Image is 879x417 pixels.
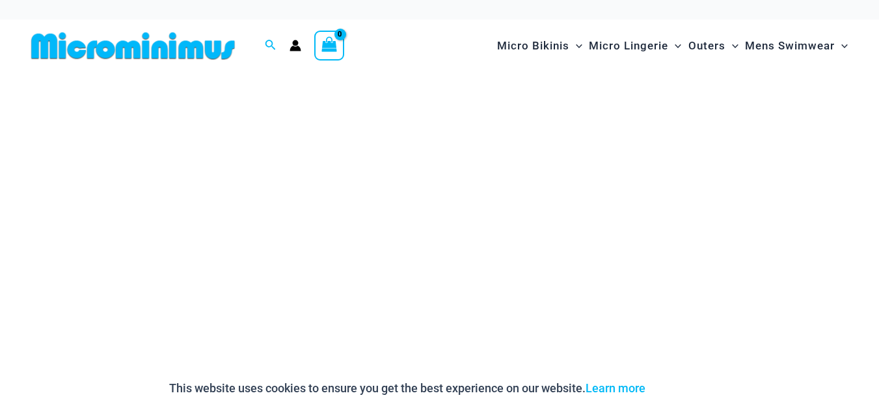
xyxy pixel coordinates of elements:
a: Micro BikinisMenu ToggleMenu Toggle [494,26,586,66]
a: View Shopping Cart, empty [314,31,344,61]
span: Mens Swimwear [745,29,835,62]
a: Micro LingerieMenu ToggleMenu Toggle [586,26,684,66]
a: Account icon link [290,40,301,51]
button: Accept [655,373,710,404]
span: Menu Toggle [725,29,738,62]
p: This website uses cookies to ensure you get the best experience on our website. [169,379,645,398]
a: Mens SwimwearMenu ToggleMenu Toggle [742,26,851,66]
span: Micro Lingerie [589,29,668,62]
a: Learn more [586,381,645,395]
span: Menu Toggle [668,29,681,62]
span: Menu Toggle [835,29,848,62]
a: Search icon link [265,38,277,54]
span: Micro Bikinis [497,29,569,62]
span: Menu Toggle [569,29,582,62]
span: Outers [688,29,725,62]
a: OutersMenu ToggleMenu Toggle [685,26,742,66]
nav: Site Navigation [492,24,853,68]
img: MM SHOP LOGO FLAT [26,31,240,61]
